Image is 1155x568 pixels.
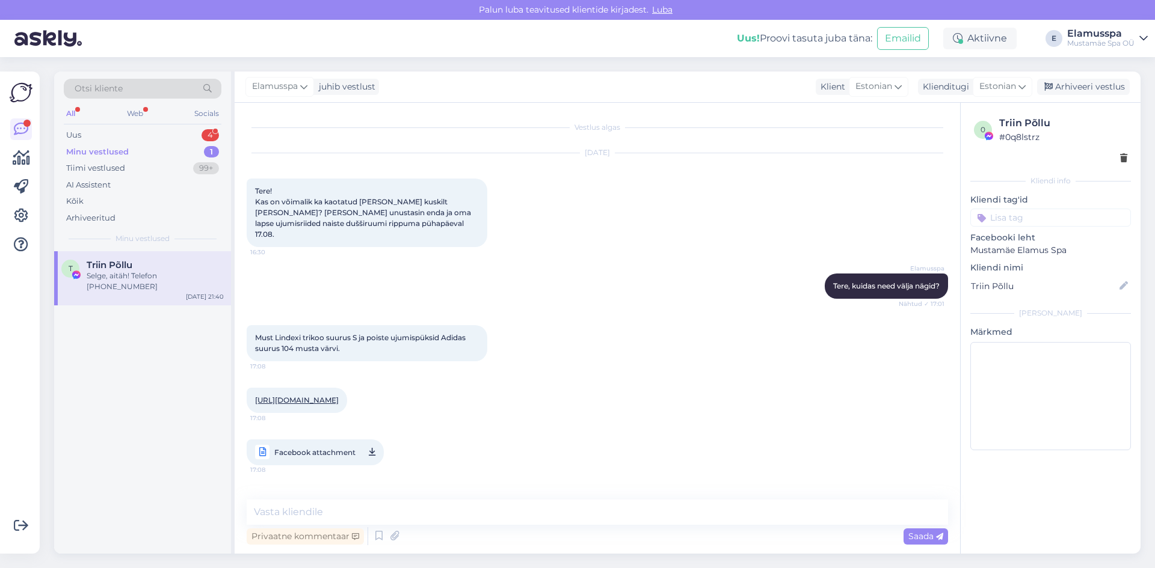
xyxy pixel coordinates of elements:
div: Kõik [66,195,84,207]
span: Minu vestlused [115,233,170,244]
div: All [64,106,78,121]
span: 17:08 [250,414,295,423]
span: Facebook attachment [274,445,356,460]
span: 17:08 [250,362,295,371]
div: Tiimi vestlused [66,162,125,174]
span: Tere! Kas on võimalik ka kaotatud [PERSON_NAME] kuskilt [PERSON_NAME]? [PERSON_NAME] unustasin en... [255,186,473,239]
div: 99+ [193,162,219,174]
a: [URL][DOMAIN_NAME] [255,395,339,405]
div: Kliendi info [970,176,1131,186]
span: Saada [908,531,943,542]
div: Vestlus algas [247,122,948,133]
span: 17:08 [250,462,295,477]
p: Facebooki leht [970,231,1131,244]
span: Otsi kliente [75,82,123,95]
div: juhib vestlust [314,81,375,93]
div: AI Assistent [66,179,111,191]
p: Kliendi nimi [970,261,1131,274]
img: Askly Logo [10,81,32,104]
p: Mustamäe Elamus Spa [970,244,1131,257]
div: Uus [66,129,81,141]
div: Aktiivne [943,28,1017,49]
span: 16:30 [250,248,295,257]
span: Must Lindexi trikoo suurus S ja poiste ujumispüksid Adidas suurus 104 musta värvi. [255,333,467,353]
div: Elamusspa [1067,29,1135,38]
input: Lisa tag [970,209,1131,227]
div: [DATE] [247,147,948,158]
span: Nähtud ✓ 17:01 [899,299,944,308]
div: Klienditugi [918,81,969,93]
div: 1 [204,146,219,158]
div: Minu vestlused [66,146,129,158]
div: Selge, aitäh! Telefon [PHONE_NUMBER] [87,270,224,292]
span: 0 [981,125,985,134]
p: Kliendi tag'id [970,194,1131,206]
div: Socials [192,106,221,121]
button: Emailid [877,27,929,50]
span: Triin Põllu [87,260,132,270]
span: Luba [648,4,676,15]
a: ElamusspaMustamäe Spa OÜ [1067,29,1148,48]
div: Proovi tasuta juba täna: [737,31,872,46]
span: T [69,264,73,273]
div: Klient [816,81,845,93]
div: Triin Põllu [999,116,1127,130]
div: Web [125,106,146,121]
span: Tere, kuidas need välja nägid? [833,281,940,290]
b: Uus! [737,32,760,44]
div: Mustamäe Spa OÜ [1067,38,1135,48]
a: Facebook attachment17:08 [247,439,384,465]
span: Estonian [855,80,892,93]
div: [PERSON_NAME] [970,308,1131,319]
span: Elamusspa [899,264,944,273]
div: 4 [202,129,219,141]
input: Lisa nimi [971,279,1117,293]
div: Privaatne kommentaar [247,528,364,545]
div: Arhiveeri vestlus [1037,79,1130,95]
span: Elamusspa [252,80,298,93]
div: # 0q8lstrz [999,130,1127,144]
p: Märkmed [970,326,1131,338]
div: [DATE] 21:40 [186,292,224,301]
span: Estonian [979,80,1016,93]
div: Arhiveeritud [66,212,115,224]
div: E [1046,30,1062,47]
